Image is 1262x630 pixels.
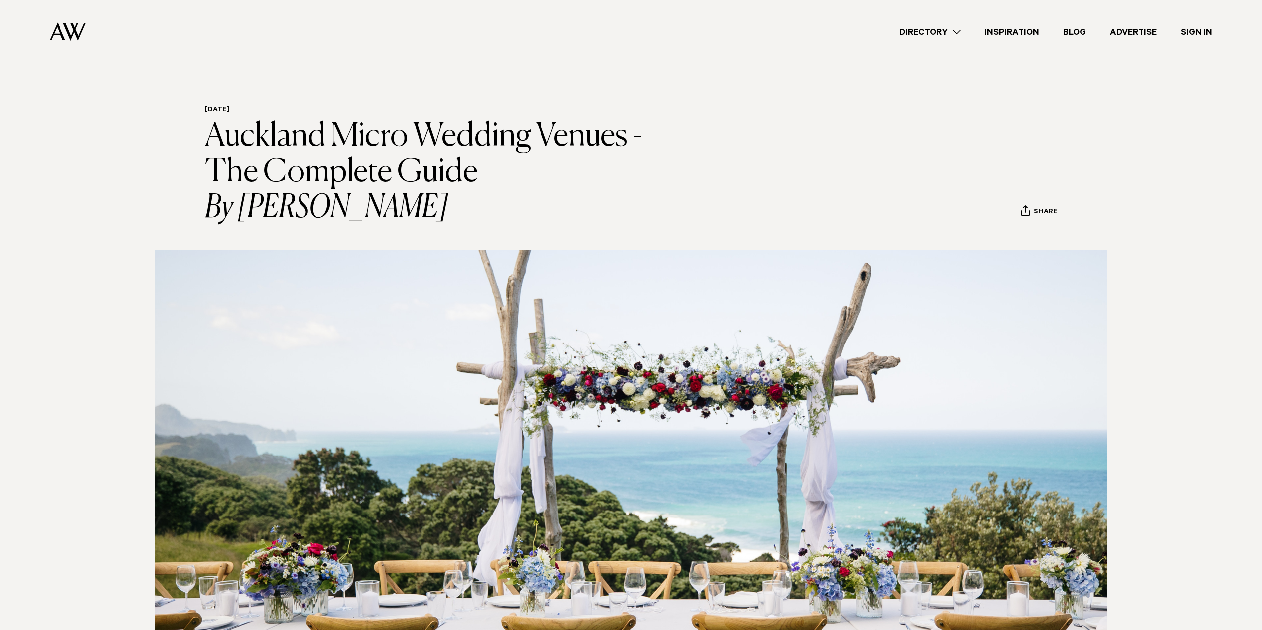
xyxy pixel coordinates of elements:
a: Advertise [1098,25,1169,39]
img: Auckland Weddings Logo [50,22,86,41]
a: Blog [1051,25,1098,39]
span: Share [1034,208,1057,217]
a: Inspiration [972,25,1051,39]
h6: [DATE] [205,106,663,115]
h1: Auckland Micro Wedding Venues - The Complete Guide [205,119,663,226]
button: Share [1021,205,1058,220]
i: By [PERSON_NAME] [205,190,663,226]
a: Sign In [1169,25,1224,39]
a: Directory [888,25,972,39]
